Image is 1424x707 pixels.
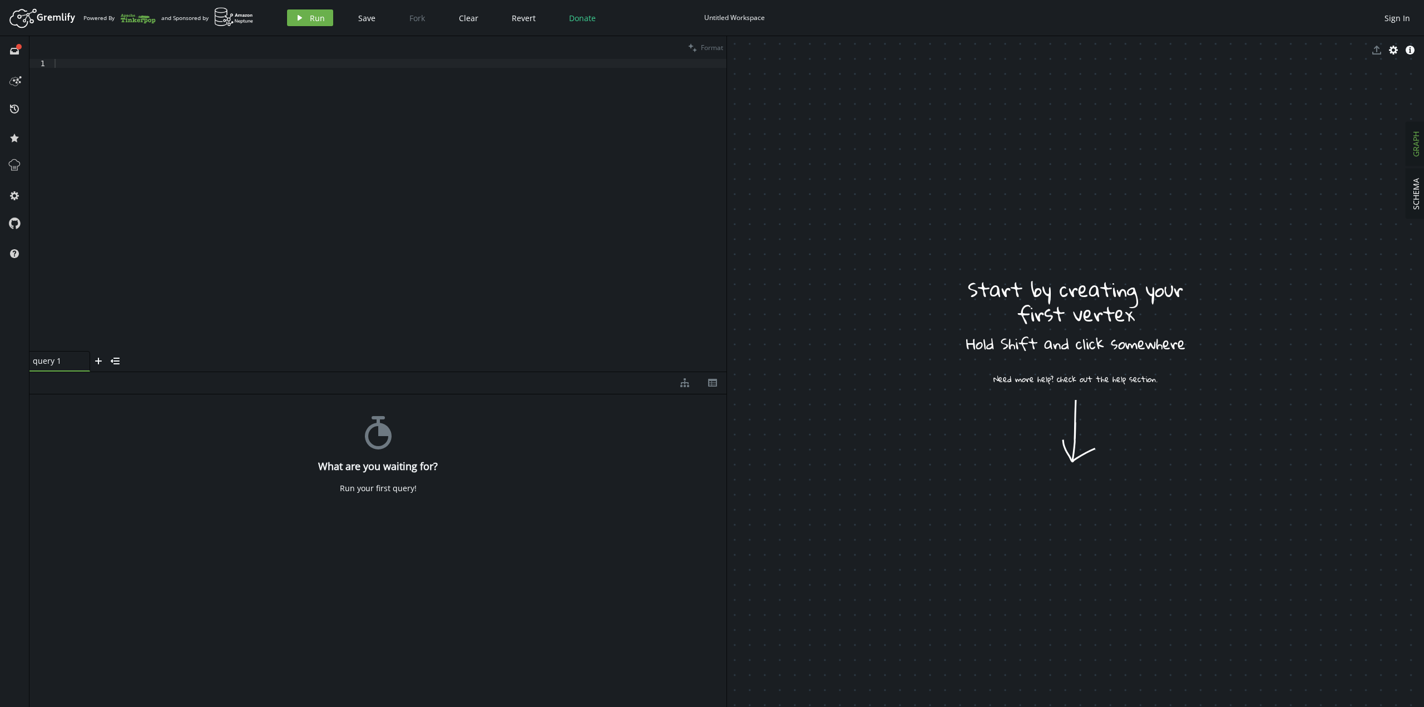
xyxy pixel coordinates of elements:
[503,9,544,26] button: Revert
[161,7,254,28] div: and Sponsored by
[561,9,604,26] button: Donate
[512,13,536,23] span: Revert
[1379,9,1416,26] button: Sign In
[310,13,325,23] span: Run
[451,9,487,26] button: Clear
[569,13,596,23] span: Donate
[318,461,438,472] h4: What are you waiting for?
[685,36,726,59] button: Format
[1411,178,1421,210] span: SCHEMA
[1411,131,1421,157] span: GRAPH
[1385,13,1410,23] span: Sign In
[214,7,254,27] img: AWS Neptune
[29,59,52,68] div: 1
[459,13,478,23] span: Clear
[83,8,156,28] div: Powered By
[340,483,417,493] div: Run your first query!
[287,9,333,26] button: Run
[400,9,434,26] button: Fork
[33,356,77,366] span: query 1
[704,13,765,22] div: Untitled Workspace
[409,13,425,23] span: Fork
[358,13,375,23] span: Save
[350,9,384,26] button: Save
[701,43,723,52] span: Format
